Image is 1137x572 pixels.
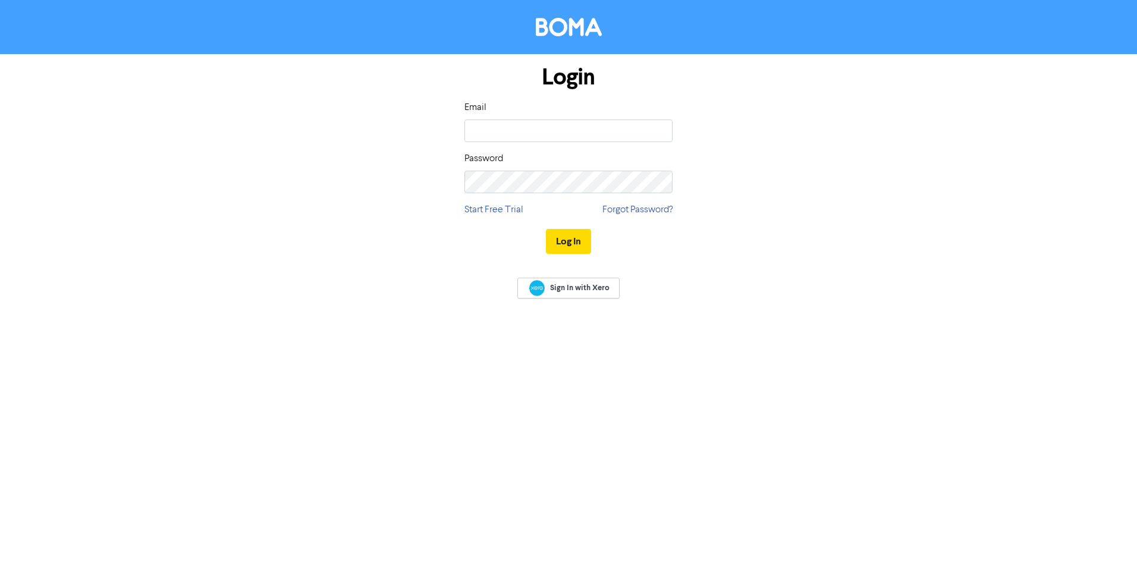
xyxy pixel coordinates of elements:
[464,64,673,91] h1: Login
[536,18,602,36] img: BOMA Logo
[517,278,620,298] a: Sign In with Xero
[529,280,545,296] img: Xero logo
[1078,515,1137,572] iframe: Chat Widget
[464,100,486,115] label: Email
[464,203,523,217] a: Start Free Trial
[464,152,503,166] label: Password
[546,229,591,254] button: Log In
[602,203,673,217] a: Forgot Password?
[550,282,610,293] span: Sign In with Xero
